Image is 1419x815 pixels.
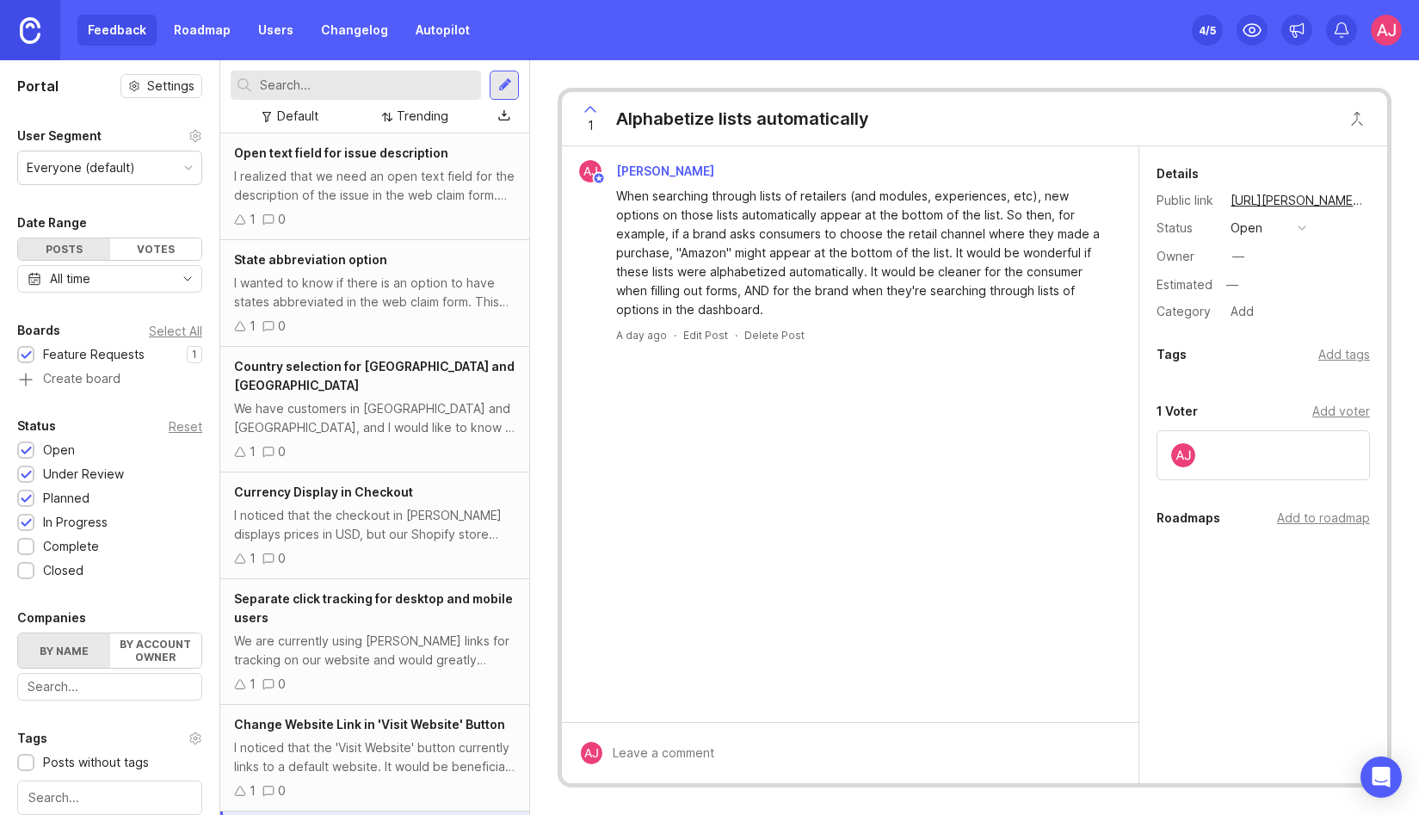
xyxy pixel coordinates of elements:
[1199,18,1216,42] div: 4 /5
[17,728,47,749] div: Tags
[220,240,529,347] a: State abbreviation optionI wanted to know if there is an option to have states abbreviated in the...
[250,442,256,461] div: 1
[1157,247,1217,266] div: Owner
[616,107,869,131] div: Alphabetize lists automatically
[234,717,505,732] span: Change Website Link in 'Visit Website' Button
[169,422,202,431] div: Reset
[234,591,513,625] span: Separate click tracking for desktop and mobile users
[260,76,474,95] input: Search...
[43,513,108,532] div: In Progress
[17,320,60,341] div: Boards
[250,210,256,229] div: 1
[43,561,83,580] div: Closed
[1192,15,1223,46] button: 4/5
[192,348,197,361] p: 1
[735,328,737,343] div: ·
[1171,443,1195,467] img: AJ Hoke
[234,167,515,205] div: I realized that we need an open text field for the description of the issue in the web claim form...
[250,549,256,568] div: 1
[220,133,529,240] a: Open text field for issue descriptionI realized that we need an open text field for the descripti...
[20,17,40,44] img: Canny Home
[250,317,256,336] div: 1
[1157,191,1217,210] div: Public link
[110,633,202,668] label: By account owner
[616,187,1104,319] div: When searching through lists of retailers (and modules, experiences, etc), new options on those l...
[579,160,602,182] img: AJ Hoke
[163,15,241,46] a: Roadmap
[17,213,87,233] div: Date Range
[1232,247,1244,266] div: —
[1225,189,1370,212] a: [URL][PERSON_NAME][DOMAIN_NAME][PERSON_NAME]
[43,537,99,556] div: Complete
[1157,279,1212,291] div: Estimated
[234,359,515,392] span: Country selection for [GEOGRAPHIC_DATA] and [GEOGRAPHIC_DATA]
[674,328,676,343] div: ·
[234,252,387,267] span: State abbreviation option
[1157,219,1217,238] div: Status
[28,677,192,696] input: Search...
[278,442,286,461] div: 0
[43,345,145,364] div: Feature Requests
[569,160,728,182] a: AJ Hoke[PERSON_NAME]
[1217,300,1259,323] a: Add
[43,753,149,772] div: Posts without tags
[220,705,529,812] a: Change Website Link in 'Visit Website' ButtonI noticed that the 'Visit Website' button currently ...
[1371,15,1402,46] img: AJ Hoke
[43,441,75,460] div: Open
[1231,219,1262,238] div: open
[311,15,398,46] a: Changelog
[174,272,201,286] svg: toggle icon
[220,472,529,579] a: Currency Display in CheckoutI noticed that the checkout in [PERSON_NAME] displays prices in USD, ...
[1157,302,1217,321] div: Category
[616,164,714,178] span: [PERSON_NAME]
[234,274,515,312] div: I wanted to know if there is an option to have states abbreviated in the web claim form. This wou...
[17,373,202,388] a: Create board
[17,126,102,146] div: User Segment
[277,107,318,126] div: Default
[1157,164,1199,184] div: Details
[1157,344,1187,365] div: Tags
[616,328,667,343] a: A day ago
[234,632,515,670] div: We are currently using [PERSON_NAME] links for tracking on our website and would greatly benefit ...
[250,675,256,694] div: 1
[1157,401,1198,422] div: 1 Voter
[1318,345,1370,364] div: Add tags
[1157,508,1220,528] div: Roadmaps
[147,77,194,95] span: Settings
[588,116,594,135] span: 1
[120,74,202,98] button: Settings
[50,269,90,288] div: All time
[17,416,56,436] div: Status
[278,210,286,229] div: 0
[744,328,805,343] div: Delete Post
[234,485,413,499] span: Currency Display in Checkout
[17,76,59,96] h1: Portal
[28,788,191,807] input: Search...
[405,15,480,46] a: Autopilot
[1312,402,1370,421] div: Add voter
[43,465,124,484] div: Under Review
[278,549,286,568] div: 0
[18,633,110,668] label: By name
[18,238,110,260] div: Posts
[234,506,515,544] div: I noticed that the checkout in [PERSON_NAME] displays prices in USD, but our Shopify store operat...
[250,781,256,800] div: 1
[1221,274,1243,296] div: —
[234,399,515,437] div: We have customers in [GEOGRAPHIC_DATA] and [GEOGRAPHIC_DATA], and I would like to know if they ca...
[683,328,728,343] div: Edit Post
[220,347,529,472] a: Country selection for [GEOGRAPHIC_DATA] and [GEOGRAPHIC_DATA]We have customers in [GEOGRAPHIC_DAT...
[234,738,515,776] div: I noticed that the 'Visit Website' button currently links to a default website. It would be benef...
[593,172,606,185] img: member badge
[278,675,286,694] div: 0
[1360,756,1402,798] div: Open Intercom Messenger
[397,107,448,126] div: Trending
[278,317,286,336] div: 0
[17,608,86,628] div: Companies
[1277,509,1370,528] div: Add to roadmap
[220,579,529,705] a: Separate click tracking for desktop and mobile usersWe are currently using [PERSON_NAME] links fo...
[110,238,202,260] div: Votes
[1340,102,1374,136] button: Close button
